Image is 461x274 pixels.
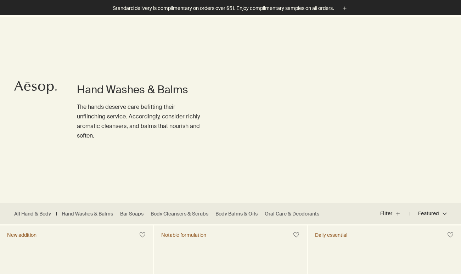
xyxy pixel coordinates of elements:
[136,229,149,241] button: Save to cabinet
[290,229,303,241] button: Save to cabinet
[14,80,57,95] svg: Aesop
[315,232,347,238] div: Daily essential
[77,83,202,97] h1: Hand Washes & Balms
[62,211,113,217] a: Hand Washes & Balms
[77,102,202,141] p: The hands deserve care befitting their unflinching service. Accordingly, consider richly aromatic...
[409,205,447,222] button: Featured
[161,232,206,238] div: Notable formulation
[113,4,349,12] button: Standard delivery is complimentary on orders over $51. Enjoy complimentary samples on all orders.
[12,79,58,98] a: Aesop
[151,211,208,217] a: Body Cleansers & Scrubs
[14,211,51,217] a: All Hand & Body
[444,229,457,241] button: Save to cabinet
[113,5,334,12] p: Standard delivery is complimentary on orders over $51. Enjoy complimentary samples on all orders.
[215,211,258,217] a: Body Balms & Oils
[380,205,409,222] button: Filter
[265,211,319,217] a: Oral Care & Deodorants
[7,232,36,238] div: New addition
[120,211,144,217] a: Bar Soaps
